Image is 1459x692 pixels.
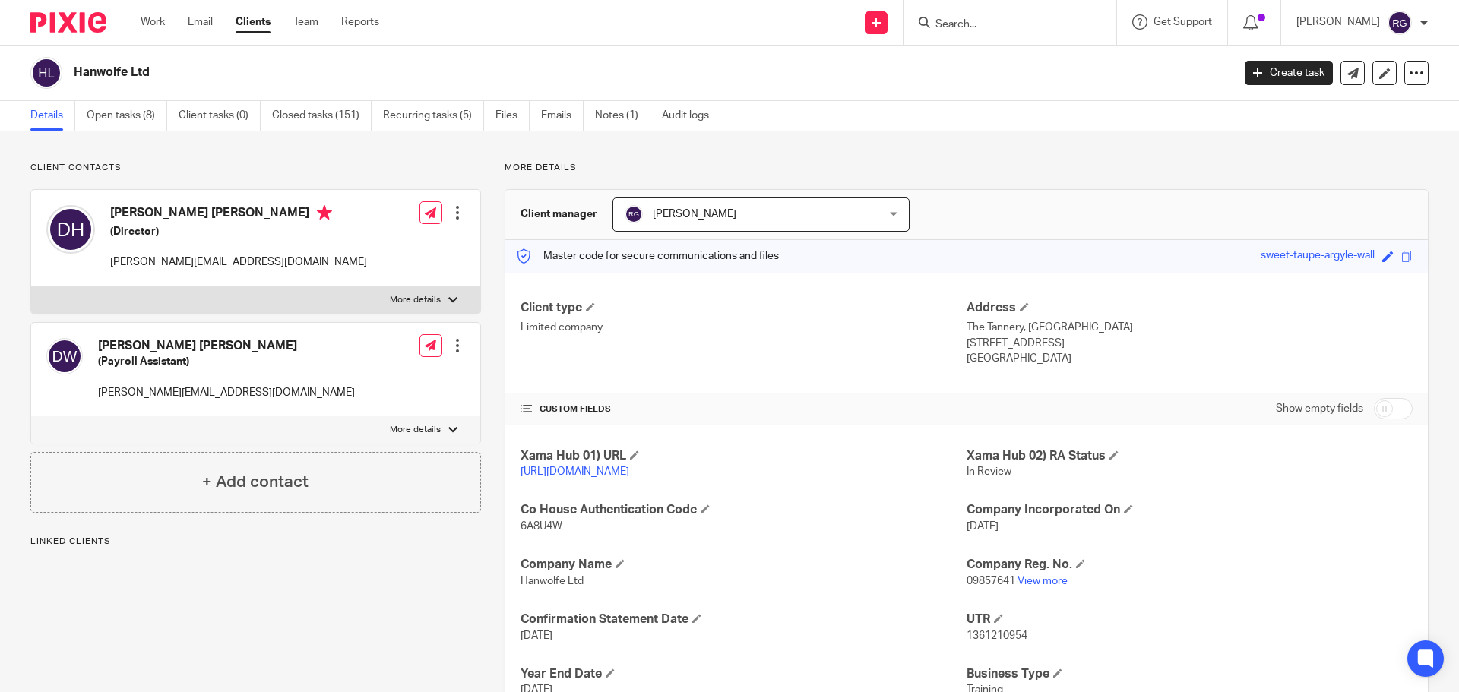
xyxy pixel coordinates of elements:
h4: Address [967,300,1413,316]
h4: + Add contact [202,470,309,494]
div: sweet-taupe-argyle-wall [1261,248,1375,265]
p: [STREET_ADDRESS] [967,336,1413,351]
span: [DATE] [521,630,552,641]
span: [PERSON_NAME] [653,209,736,220]
h4: Confirmation Statement Date [521,611,967,627]
p: More details [390,294,441,306]
h4: Company Name [521,557,967,573]
h4: Client type [521,300,967,316]
p: More details [390,424,441,436]
p: Client contacts [30,162,481,174]
img: svg%3E [1388,11,1412,35]
a: Email [188,14,213,30]
h4: CUSTOM FIELDS [521,403,967,416]
p: Linked clients [30,536,481,548]
h4: Company Incorporated On [967,502,1413,518]
a: Recurring tasks (5) [383,101,484,131]
span: [DATE] [967,521,999,532]
a: Files [495,101,530,131]
p: [PERSON_NAME][EMAIL_ADDRESS][DOMAIN_NAME] [110,254,367,270]
a: Work [141,14,165,30]
a: Emails [541,101,584,131]
a: Audit logs [662,101,720,131]
p: The Tannery, [GEOGRAPHIC_DATA] [967,320,1413,335]
p: More details [505,162,1429,174]
p: [PERSON_NAME][EMAIL_ADDRESS][DOMAIN_NAME] [98,385,355,400]
img: svg%3E [30,57,62,89]
img: svg%3E [625,205,643,223]
h4: [PERSON_NAME] [PERSON_NAME] [110,205,367,224]
span: Hanwolfe Ltd [521,576,584,586]
a: Reports [341,14,379,30]
a: Clients [236,14,271,30]
h4: Co House Authentication Code [521,502,967,518]
h4: Xama Hub 01) URL [521,448,967,464]
a: Closed tasks (151) [272,101,372,131]
p: Master code for secure communications and files [517,248,779,264]
label: Show empty fields [1276,401,1363,416]
p: [PERSON_NAME] [1296,14,1380,30]
h4: [PERSON_NAME] [PERSON_NAME] [98,338,355,354]
h5: (Payroll Assistant) [98,354,355,369]
img: svg%3E [46,205,95,254]
h2: Hanwolfe Ltd [74,65,992,81]
h3: Client manager [521,207,597,222]
a: View more [1018,576,1068,586]
h4: Business Type [967,666,1413,682]
a: Open tasks (8) [87,101,167,131]
a: Details [30,101,75,131]
span: 6A8U4W [521,521,562,532]
span: 09857641 [967,576,1015,586]
a: [URL][DOMAIN_NAME] [521,466,629,477]
img: svg%3E [46,338,83,374]
img: Pixie [30,12,106,33]
h4: UTR [967,611,1413,627]
a: Client tasks (0) [179,101,261,131]
p: Limited company [521,320,967,335]
a: Team [293,14,318,30]
span: 1361210954 [967,630,1027,641]
span: In Review [967,466,1011,477]
h4: Xama Hub 02) RA Status [967,448,1413,464]
h5: (Director) [110,224,367,239]
h4: Company Reg. No. [967,557,1413,573]
span: Get Support [1154,17,1212,27]
input: Search [934,18,1071,32]
h4: Year End Date [521,666,967,682]
p: [GEOGRAPHIC_DATA] [967,351,1413,366]
i: Primary [317,205,332,220]
a: Notes (1) [595,101,650,131]
a: Create task [1245,61,1333,85]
